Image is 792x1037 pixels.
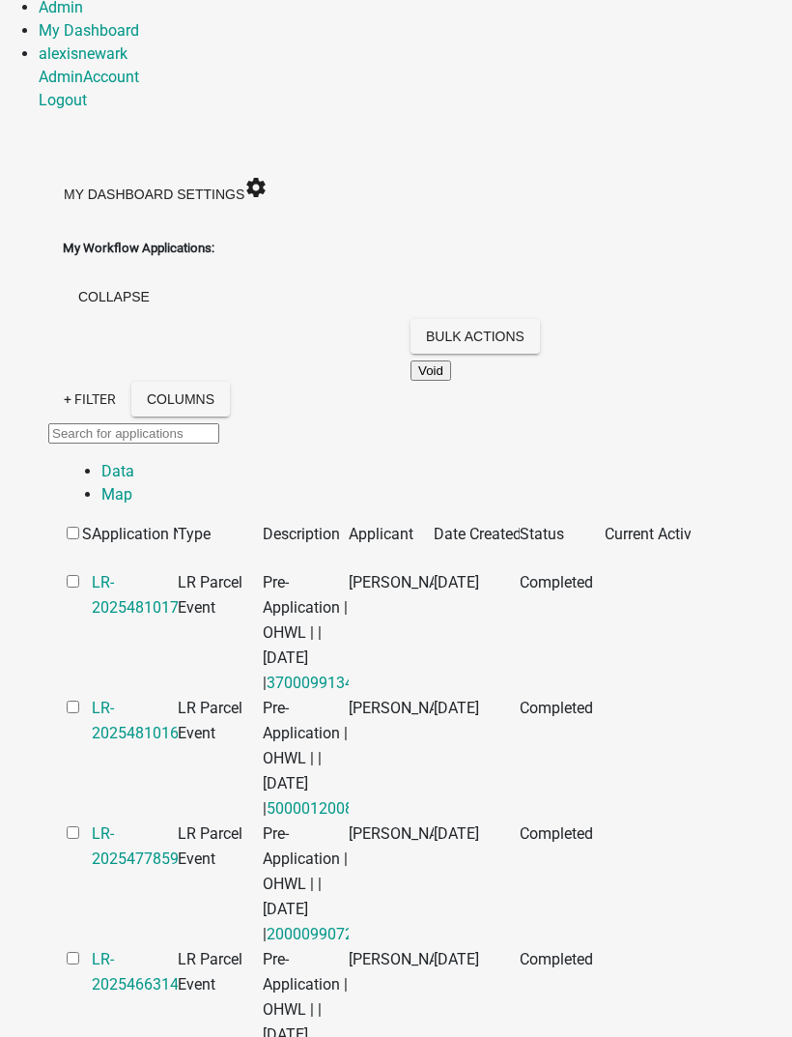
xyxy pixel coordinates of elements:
[349,522,435,547] datatable-header-cell: Applicant
[83,68,139,86] a: Account
[267,674,388,692] a: 37000991349000
[410,360,451,381] button: Void
[434,573,479,591] span: 09/19/2025
[48,168,283,212] button: My Dashboard Settingssettings
[349,824,465,843] span: Alexis Newark
[263,824,391,943] span: Pre-Application | OHWL | | 09/11/2025 | 20000990721000 ,
[605,525,708,543] span: Current Activity
[178,950,242,994] span: LR Parcel Event
[434,522,520,547] datatable-header-cell: Date Created
[39,68,83,86] a: Admin
[92,699,179,742] a: LR-2025481016
[349,699,465,717] span: Alexis Newark
[263,699,391,818] span: Pre-Application | OHWL | | 09/18/2025 | 50000120087000 ,
[263,525,340,543] span: Description
[520,573,593,591] span: Completed
[434,824,479,843] span: 09/12/2025
[520,824,593,843] span: Completed
[267,799,388,818] a: 50000120087000
[63,279,165,314] button: collapse
[82,525,124,543] span: Select
[178,573,242,617] span: LR Parcel Event
[39,44,127,63] a: alexisnewark
[244,176,268,199] i: settings
[63,239,729,258] h5: My Workflow Applications:
[178,525,211,543] span: Type
[410,319,540,354] button: Bulk Actions
[520,950,593,968] span: Completed
[520,522,606,547] datatable-header-cell: Status
[434,525,522,543] span: Date Created
[434,699,479,717] span: 09/19/2025
[39,91,87,109] a: Logout
[349,950,465,968] span: Alexis Newark
[64,187,244,202] span: My Dashboard Settings
[263,522,349,547] datatable-header-cell: Description
[92,950,179,994] a: LR-2025466314
[434,950,479,968] span: 08/19/2025
[131,382,230,417] button: Columns
[48,382,131,417] a: + Filter
[267,925,388,943] a: 20000990721000
[410,359,729,382] div: Bulk Actions
[178,522,264,547] datatable-header-cell: Type
[92,824,179,868] a: LR-2025477859
[92,573,179,617] a: LR-2025481017
[92,525,227,543] span: Application Number
[48,423,219,444] input: Search for applications
[349,573,465,591] span: Alexis Newark
[520,525,564,543] span: Status
[520,699,593,717] span: Completed
[39,66,792,112] div: alexisnewark
[39,21,139,40] a: My Dashboard
[63,522,92,547] datatable-header-cell: Select
[263,573,391,692] span: Pre-Application | OHWL | | 09/18/2025 | 37000991349000 ,
[349,525,413,543] span: Applicant
[605,522,691,547] datatable-header-cell: Current Activity
[178,824,242,868] span: LR Parcel Event
[92,522,178,547] datatable-header-cell: Application Number
[101,485,132,504] a: Map
[178,699,242,742] span: LR Parcel Event
[101,462,134,480] a: Data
